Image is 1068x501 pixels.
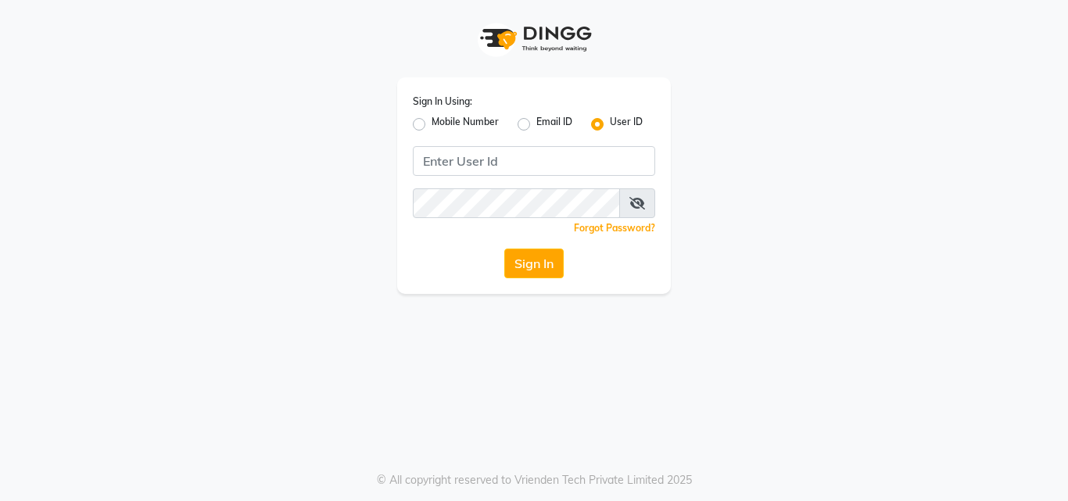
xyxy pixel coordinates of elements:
[413,146,655,176] input: Username
[504,249,564,278] button: Sign In
[413,188,620,218] input: Username
[610,115,643,134] label: User ID
[471,16,597,62] img: logo1.svg
[574,222,655,234] a: Forgot Password?
[432,115,499,134] label: Mobile Number
[536,115,572,134] label: Email ID
[413,95,472,109] label: Sign In Using:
